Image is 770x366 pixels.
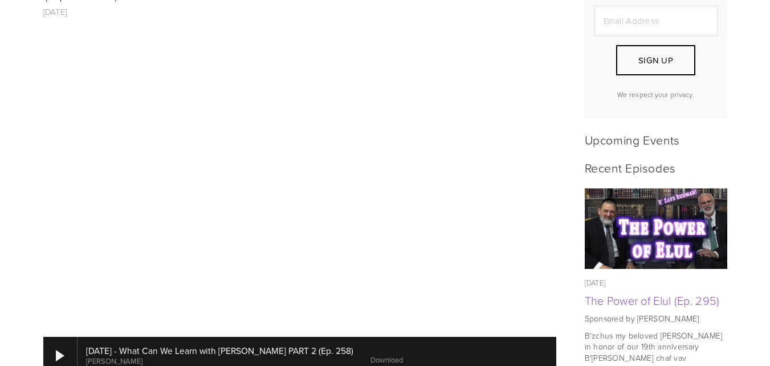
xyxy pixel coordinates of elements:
h2: Upcoming Events [585,132,727,147]
a: Download [370,355,403,365]
p: Sponsored by [PERSON_NAME] [585,313,727,324]
a: [DATE] [43,6,67,18]
span: Sign Up [638,54,673,66]
iframe: One Year Later - What Can We Learn with Avi Yudkowsky PART 2 (Ep. 258) [43,33,556,323]
p: We respect your privacy. [594,90,718,99]
h2: Recent Episodes [585,160,727,175]
input: Email Address [594,6,718,36]
button: Sign Up [616,45,695,75]
time: [DATE] [585,277,606,288]
a: The Power of Elul (Ep. 295) [585,292,720,308]
img: The Power of Elul (Ep. 295) [584,188,727,269]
